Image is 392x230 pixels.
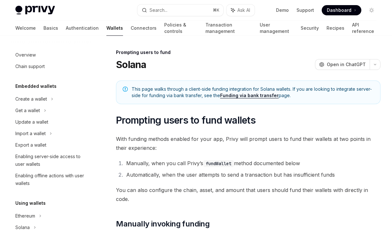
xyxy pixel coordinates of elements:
[203,160,234,167] code: fundWallet
[15,6,55,15] img: light logo
[15,82,57,90] h5: Embedded wallets
[315,59,370,70] button: Open in ChatGPT
[131,20,157,36] a: Connectors
[15,153,88,168] div: Enabling server-side access to user wallets
[15,118,48,126] div: Update a wallet
[124,170,380,179] li: Automatically, when the user attempts to send a transaction but has insufficient funds
[10,61,92,72] a: Chain support
[260,20,293,36] a: User management
[116,219,210,229] span: Manually invoking funding
[123,87,128,92] svg: Note
[106,20,123,36] a: Wallets
[227,4,255,16] button: Ask AI
[15,141,46,149] div: Export a wallet
[301,20,319,36] a: Security
[220,93,279,98] a: Funding via bank transfer
[213,8,219,13] span: ⌘ K
[10,151,92,170] a: Enabling server-side access to user wallets
[15,95,47,103] div: Create a wallet
[150,6,167,14] div: Search...
[15,130,46,137] div: Import a wallet
[15,212,35,220] div: Ethereum
[116,49,380,56] div: Prompting users to fund
[15,199,46,207] h5: Using wallets
[43,20,58,36] a: Basics
[124,159,380,168] li: Manually, when you call Privy’s method documented below
[116,114,256,126] span: Prompting users to fund wallets
[366,5,377,15] button: Toggle dark mode
[237,7,250,13] span: Ask AI
[15,172,88,187] div: Enabling offline actions with user wallets
[276,7,289,13] a: Demo
[10,116,92,128] a: Update a wallet
[137,4,223,16] button: Search...⌘K
[10,49,92,61] a: Overview
[15,107,40,114] div: Get a wallet
[164,20,198,36] a: Policies & controls
[116,186,380,203] span: You can also configure the chain, asset, and amount that users should fund their wallets with dir...
[15,63,45,70] div: Chain support
[327,61,366,68] span: Open in ChatGPT
[116,134,380,152] span: With funding methods enabled for your app, Privy will prompt users to fund their wallets at two p...
[116,59,146,70] h1: Solana
[132,86,374,99] span: This page walks through a client-side funding integration for Solana wallets. If you are looking ...
[296,7,314,13] a: Support
[322,5,361,15] a: Dashboard
[327,20,344,36] a: Recipes
[15,20,36,36] a: Welcome
[15,51,36,59] div: Overview
[352,20,377,36] a: API reference
[10,170,92,189] a: Enabling offline actions with user wallets
[205,20,252,36] a: Transaction management
[10,139,92,151] a: Export a wallet
[66,20,99,36] a: Authentication
[327,7,351,13] span: Dashboard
